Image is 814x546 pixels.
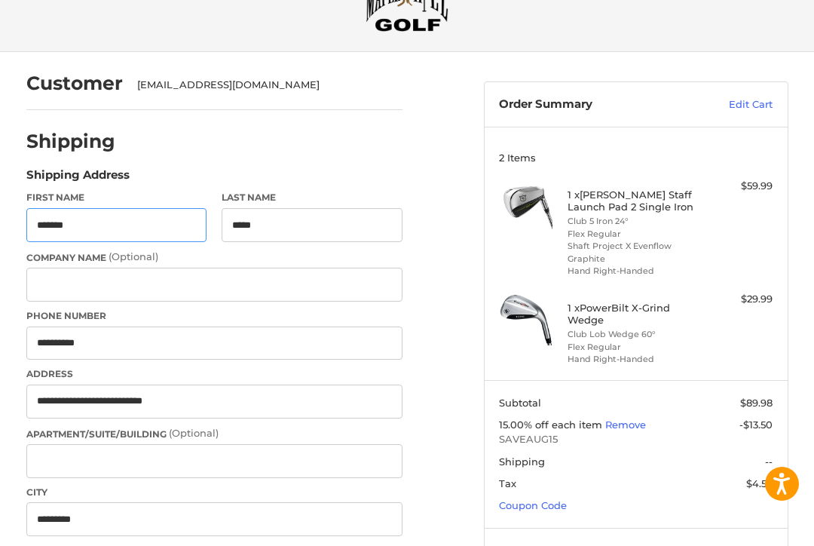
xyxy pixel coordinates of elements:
small: (Optional) [109,250,158,262]
h4: 1 x [PERSON_NAME] Staff Launch Pad 2 Single Iron [568,189,701,213]
span: -- [765,456,773,468]
div: $59.99 [704,179,773,194]
label: Address [26,367,402,381]
span: $89.98 [740,397,773,409]
small: (Optional) [169,427,219,439]
legend: Shipping Address [26,167,130,191]
span: 15.00% off each item [499,419,605,431]
h4: 1 x PowerBilt X-Grind Wedge [568,302,701,327]
span: $4.59 [746,477,773,489]
li: Shaft Project X Evenflow Graphite [568,240,701,265]
li: Club 5 Iron 24° [568,215,701,228]
a: Remove [605,419,646,431]
label: Apartment/Suite/Building [26,426,402,441]
h2: Customer [26,72,123,95]
li: Hand Right-Handed [568,353,701,366]
li: Flex Regular [568,228,701,241]
li: Club Lob Wedge 60° [568,328,701,341]
label: Phone Number [26,309,402,323]
label: Company Name [26,250,402,265]
h3: 2 Items [499,152,773,164]
a: Coupon Code [499,499,567,511]
label: City [26,486,402,499]
iframe: Google Customer Reviews [690,505,814,546]
span: -$13.50 [739,419,773,431]
a: Edit Cart [685,97,773,112]
li: Hand Right-Handed [568,265,701,278]
div: $29.99 [704,292,773,307]
label: First Name [26,191,207,204]
span: Subtotal [499,397,541,409]
label: Last Name [222,191,402,204]
h2: Shipping [26,130,115,153]
span: SAVEAUG15 [499,432,773,447]
li: Flex Regular [568,341,701,354]
span: Shipping [499,456,545,468]
div: [EMAIL_ADDRESS][DOMAIN_NAME] [137,78,387,93]
span: Tax [499,477,516,489]
h3: Order Summary [499,97,685,112]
